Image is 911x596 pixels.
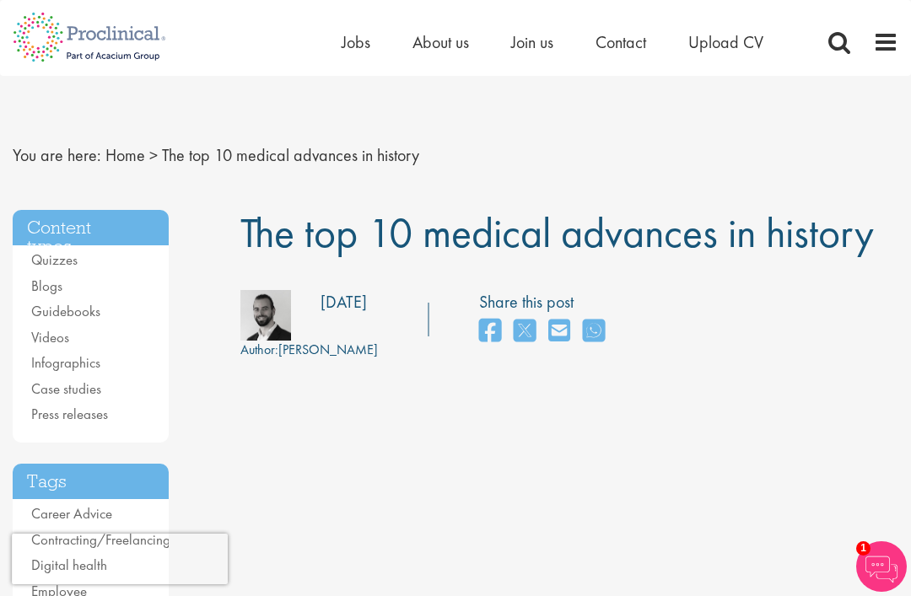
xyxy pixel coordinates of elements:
[479,314,501,350] a: share on facebook
[162,144,419,166] span: The top 10 medical advances in history
[31,353,100,372] a: Infographics
[412,31,469,53] a: About us
[548,314,570,350] a: share on email
[13,464,169,500] h3: Tags
[12,534,228,584] iframe: reCAPTCHA
[514,314,536,350] a: share on twitter
[149,144,158,166] span: >
[321,290,367,314] div: [DATE]
[240,341,278,358] span: Author:
[31,405,108,423] a: Press releases
[479,290,613,314] label: Share this post
[31,277,62,295] a: Blogs
[583,314,605,350] a: share on whats app
[13,210,169,246] h3: Content types
[856,541,907,592] img: Chatbot
[240,290,291,341] img: 76d2c18e-6ce3-4617-eefd-08d5a473185b
[31,504,112,523] a: Career Advice
[240,206,874,260] span: The top 10 medical advances in history
[342,31,370,53] a: Jobs
[31,302,100,320] a: Guidebooks
[13,144,101,166] span: You are here:
[511,31,553,53] a: Join us
[105,144,145,166] a: breadcrumb link
[240,341,378,360] div: [PERSON_NAME]
[688,31,763,53] a: Upload CV
[31,328,69,346] a: Videos
[31,530,170,549] a: Contracting/Freelancing
[856,541,871,556] span: 1
[31,250,78,269] a: Quizzes
[596,31,646,53] a: Contact
[31,379,101,398] a: Case studies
